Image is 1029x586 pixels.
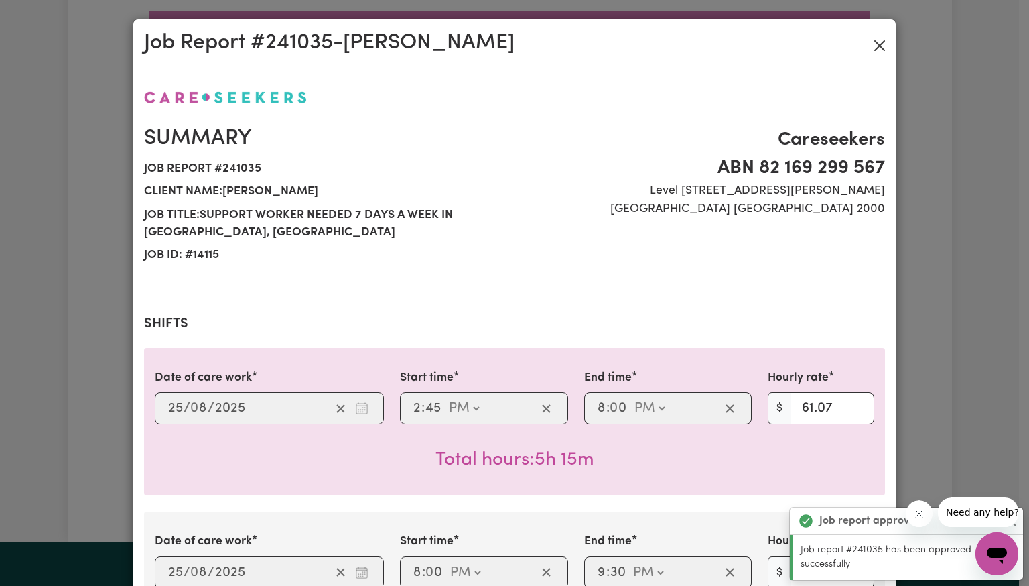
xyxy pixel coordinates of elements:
[426,563,443,583] input: --
[413,563,422,583] input: --
[801,543,1015,572] p: Job report #241035 has been approved successfully
[208,401,214,416] span: /
[184,565,190,580] span: /
[214,398,246,418] input: ----
[191,398,208,418] input: --
[597,563,606,583] input: --
[144,316,885,332] h2: Shifts
[400,369,454,387] label: Start time
[191,563,208,583] input: --
[155,533,252,550] label: Date of care work
[190,402,198,415] span: 0
[597,398,606,418] input: --
[768,369,829,387] label: Hourly rate
[330,563,351,583] button: Clear date
[144,91,307,103] img: Careseekers logo
[610,563,626,583] input: --
[768,533,829,550] label: Hourly rate
[214,563,246,583] input: ----
[610,398,628,418] input: --
[610,402,618,415] span: 0
[606,565,610,580] span: :
[184,401,190,416] span: /
[400,533,454,550] label: Start time
[351,398,372,418] button: Enter the date of care work
[975,532,1018,575] iframe: Button to launch messaging window
[330,398,351,418] button: Clear date
[144,126,506,152] h2: Summary
[523,200,885,218] span: [GEOGRAPHIC_DATA] [GEOGRAPHIC_DATA] 2000
[144,180,506,203] span: Client name: [PERSON_NAME]
[869,35,890,56] button: Close
[425,566,433,579] span: 0
[523,182,885,200] span: Level [STREET_ADDRESS][PERSON_NAME]
[167,398,184,418] input: --
[584,369,632,387] label: End time
[819,513,922,529] strong: Job report approved
[8,9,81,20] span: Need any help?
[351,563,372,583] button: Enter the date of care work
[144,158,506,180] span: Job report # 241035
[523,126,885,154] span: Careseekers
[606,401,610,416] span: :
[523,154,885,182] span: ABN 82 169 299 567
[413,398,421,418] input: --
[190,566,198,579] span: 0
[144,244,506,267] span: Job ID: # 14115
[584,533,632,550] label: End time
[435,451,594,469] span: Total hours worked: 5 hours 15 minutes
[167,563,184,583] input: --
[906,500,933,527] iframe: Close message
[155,369,252,387] label: Date of care work
[422,565,425,580] span: :
[144,30,514,56] h2: Job Report # 241035 - [PERSON_NAME]
[208,565,214,580] span: /
[425,398,442,418] input: --
[938,497,1018,527] iframe: Message from company
[144,204,506,245] span: Job title: Support Worker Needed 7 Days A Week In [GEOGRAPHIC_DATA], [GEOGRAPHIC_DATA]
[768,392,791,424] span: $
[421,401,425,416] span: :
